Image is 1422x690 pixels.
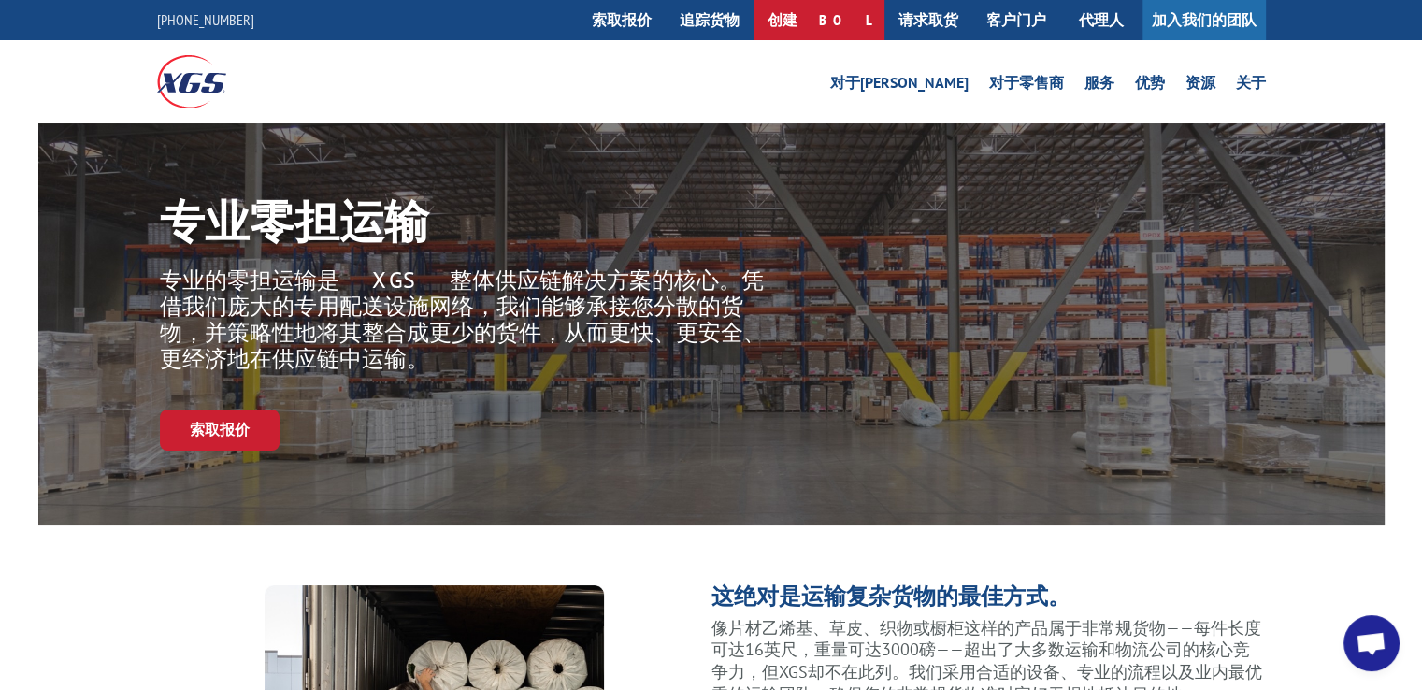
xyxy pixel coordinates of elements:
[1135,76,1165,96] a: 优势
[157,10,254,29] a: [PHONE_NUMBER]
[160,410,280,450] a: 索取报价
[1084,76,1114,96] a: 服务
[160,266,766,373] font: 专业的零担运输是 XGS 整体供应链解决方案的核心。凭借我们庞大的专用配送设施网络，我们能够承接您分散的货物，并策略性地将其整合成更少的货件，从而更快、更安全、更经济地在供应链中运输。
[898,10,958,29] font: 请求取货
[1185,76,1215,96] a: 资源
[1079,10,1124,29] font: 代理人
[160,192,429,250] font: 专业零担运输
[1135,73,1165,92] font: 优势
[830,73,969,92] font: 对于[PERSON_NAME]
[1084,73,1114,92] font: 服务
[1236,73,1266,92] font: 关于
[989,73,1064,92] font: 对于零售商
[1236,76,1266,96] a: 关于
[190,420,250,438] font: 索取报价
[768,10,870,29] font: 创建 BOL
[830,76,969,96] a: 对于[PERSON_NAME]
[986,10,1046,29] font: 客户门户
[989,76,1064,96] a: 对于零售商
[680,10,740,29] font: 追踪货物
[1152,10,1257,29] font: 加入我们的团队
[1185,73,1215,92] font: 资源
[1343,615,1400,671] a: Open chat
[711,582,1070,611] font: 这绝对是运输复杂货物的最佳方式。
[592,10,652,29] font: 索取报价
